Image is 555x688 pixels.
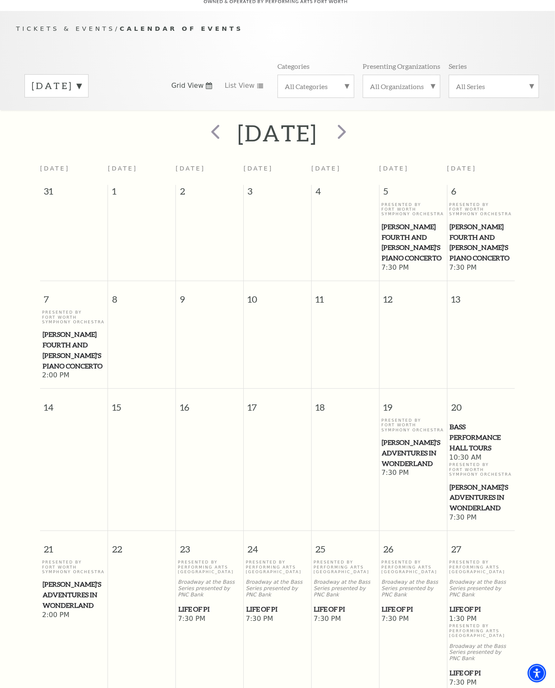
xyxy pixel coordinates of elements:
[312,389,379,418] span: 18
[178,615,241,624] span: 7:30 PM
[314,579,377,598] p: Broadway at the Bass Series presented by PNC Bank
[447,531,515,560] span: 27
[447,281,515,310] span: 13
[449,560,513,574] p: Presented By Performing Arts [GEOGRAPHIC_DATA]
[314,615,377,624] span: 7:30 PM
[456,82,532,91] label: All Series
[450,604,512,615] span: Life of Pi
[449,643,513,662] p: Broadway at the Bass Series presented by PNC Bank
[381,202,445,217] p: Presented By Fort Worth Symphony Orchestra
[285,82,347,91] label: All Categories
[246,560,309,574] p: Presented By Performing Arts [GEOGRAPHIC_DATA]
[449,202,513,217] p: Presented By Fort Worth Symphony Orchestra
[447,389,515,418] span: 20
[450,668,512,678] span: Life of Pi
[382,222,444,263] span: [PERSON_NAME] Fourth and [PERSON_NAME]'s Piano Concerto
[178,560,241,574] p: Presented By Performing Arts [GEOGRAPHIC_DATA]
[42,579,106,610] a: Alice's Adventures in Wonderland
[40,389,108,418] span: 14
[450,222,512,263] span: [PERSON_NAME] Fourth and [PERSON_NAME]'s Piano Concerto
[370,82,433,91] label: All Organizations
[43,329,105,371] span: [PERSON_NAME] Fourth and [PERSON_NAME]'s Piano Concerto
[449,513,513,523] span: 7:30 PM
[449,482,513,513] a: Alice's Adventures in Wonderland
[42,310,106,324] p: Presented By Fort Worth Symphony Orchestra
[380,185,447,202] span: 5
[40,281,108,310] span: 7
[42,611,106,620] span: 2:00 PM
[42,560,106,574] p: Presented By Fort Worth Symphony Orchestra
[171,81,204,90] span: Grid View
[381,437,445,469] a: Alice's Adventures in Wonderland
[449,668,513,678] a: Life of Pi
[381,222,445,263] a: Brahms Fourth and Grieg's Piano Concerto
[120,25,243,32] span: Calendar of Events
[381,579,445,598] p: Broadway at the Bass Series presented by PNC Bank
[244,185,311,202] span: 3
[314,604,377,615] a: Life of Pi
[381,418,445,432] p: Presented By Fort Worth Symphony Orchestra
[108,185,175,202] span: 1
[176,389,243,418] span: 16
[449,579,513,598] p: Broadway at the Bass Series presented by PNC Bank
[380,389,447,418] span: 19
[246,579,309,598] p: Broadway at the Bass Series presented by PNC Bank
[42,329,106,371] a: Brahms Fourth and Grieg's Piano Concerto
[380,281,447,310] span: 12
[382,604,444,615] span: Life of Pi
[40,165,70,172] span: [DATE]
[311,165,341,172] span: [DATE]
[244,165,273,172] span: [DATE]
[381,560,445,574] p: Presented By Performing Arts [GEOGRAPHIC_DATA]
[449,222,513,263] a: Brahms Fourth and Grieg's Piano Concerto
[449,623,513,638] p: Presented By Performing Arts [GEOGRAPHIC_DATA]
[178,579,241,598] p: Broadway at the Bass Series presented by PNC Bank
[449,453,513,463] span: 10:30 AM
[381,615,445,624] span: 7:30 PM
[528,664,546,683] div: Accessibility Menu
[244,281,311,310] span: 10
[449,422,513,453] a: Bass Performance Hall Tours
[381,604,445,615] a: Life of Pi
[32,79,81,92] label: [DATE]
[43,579,105,610] span: [PERSON_NAME]'s Adventures in Wonderland
[16,25,115,32] span: Tickets & Events
[449,678,513,688] span: 7:30 PM
[246,615,309,624] span: 7:30 PM
[225,81,255,90] span: List View
[108,165,137,172] span: [DATE]
[176,165,205,172] span: [DATE]
[312,281,379,310] span: 11
[312,531,379,560] span: 25
[449,462,513,477] p: Presented By Fort Worth Symphony Orchestra
[237,119,317,146] h2: [DATE]
[277,62,310,70] p: Categories
[380,531,447,560] span: 26
[246,604,309,615] a: Life of Pi
[176,281,243,310] span: 9
[447,165,477,172] span: [DATE]
[450,422,512,453] span: Bass Performance Hall Tours
[449,615,513,624] span: 1:30 PM
[379,165,409,172] span: [DATE]
[314,560,377,574] p: Presented By Performing Arts [GEOGRAPHIC_DATA]
[449,263,513,273] span: 7:30 PM
[199,118,229,148] button: prev
[326,118,356,148] button: next
[381,469,445,478] span: 7:30 PM
[108,531,175,560] span: 22
[382,437,444,469] span: [PERSON_NAME]'s Adventures in Wonderland
[244,531,311,560] span: 24
[16,24,539,34] p: /
[447,185,515,202] span: 6
[176,185,243,202] span: 2
[42,371,106,380] span: 2:00 PM
[312,185,379,202] span: 4
[178,604,241,615] a: Life of Pi
[40,185,108,202] span: 31
[176,531,243,560] span: 23
[450,482,512,513] span: [PERSON_NAME]'s Adventures in Wonderland
[108,389,175,418] span: 15
[40,531,108,560] span: 21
